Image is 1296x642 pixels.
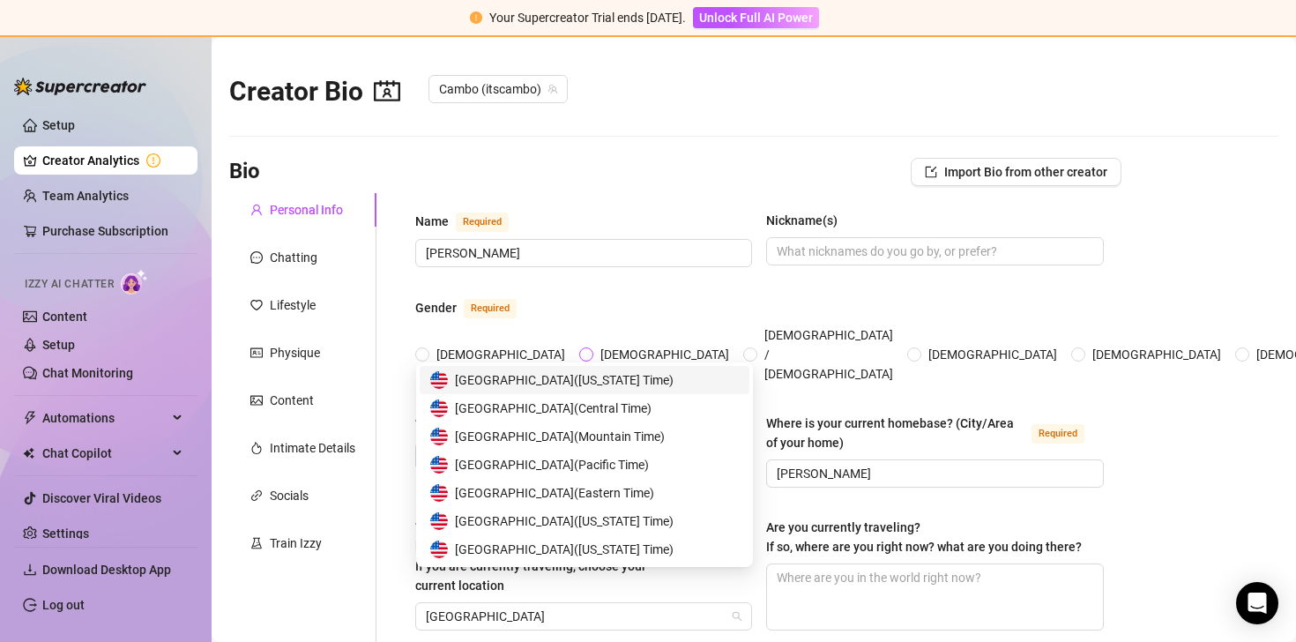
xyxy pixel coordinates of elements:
[439,76,557,102] span: Cambo (itscambo)
[1236,582,1278,624] div: Open Intercom Messenger
[14,78,146,95] img: logo-BBDzfeDw.svg
[250,347,263,359] span: idcard
[777,242,1089,261] input: Nickname(s)
[464,299,517,318] span: Required
[250,299,263,311] span: heart
[693,11,819,25] a: Unlock Full AI Power
[455,399,652,418] span: [GEOGRAPHIC_DATA] ( Central Time )
[270,438,355,458] div: Intimate Details
[757,325,900,384] span: [DEMOGRAPHIC_DATA] / [DEMOGRAPHIC_DATA]
[693,7,819,28] button: Unlock Full AI Power
[415,298,457,317] div: Gender
[229,75,400,108] h2: Creator Bio
[430,399,448,417] img: us
[42,118,75,132] a: Setup
[426,243,738,263] input: Name
[699,11,813,25] span: Unlock Full AI Power
[121,269,148,295] img: AI Chatter
[766,211,838,230] div: Nickname(s)
[455,370,674,390] span: [GEOGRAPHIC_DATA] ( [US_STATE] Time )
[42,404,168,432] span: Automations
[270,343,320,362] div: Physique
[270,295,316,315] div: Lifestyle
[766,211,850,230] label: Nickname(s)
[456,213,509,232] span: Required
[42,598,85,612] a: Log out
[270,391,314,410] div: Content
[415,414,627,435] label: Where did you grow up?
[415,297,536,318] label: Gender
[270,486,309,505] div: Socials
[455,455,649,474] span: [GEOGRAPHIC_DATA] ( Pacific Time )
[430,512,448,530] img: us
[42,366,133,380] a: Chat Monitoring
[42,526,89,541] a: Settings
[489,11,686,25] span: Your Supercreator Trial ends [DATE].
[415,520,646,593] span: What is your timezone of your current location? If you are currently traveling, choose your curre...
[921,345,1064,364] span: [DEMOGRAPHIC_DATA]
[1032,424,1084,444] span: Required
[23,447,34,459] img: Chat Copilot
[42,217,183,245] a: Purchase Subscription
[470,11,482,24] span: exclamation-circle
[250,442,263,454] span: fire
[455,427,665,446] span: [GEOGRAPHIC_DATA] ( Mountain Time )
[777,464,1089,483] input: Where is your current homebase? (City/Area of your home)
[547,84,558,94] span: team
[430,456,448,474] img: us
[593,345,736,364] span: [DEMOGRAPHIC_DATA]
[42,310,87,324] a: Content
[374,78,400,104] span: contacts
[455,483,654,503] span: [GEOGRAPHIC_DATA] ( Eastern Time )
[944,165,1107,179] span: Import Bio from other creator
[429,345,572,364] span: [DEMOGRAPHIC_DATA]
[430,428,448,445] img: us
[270,534,322,553] div: Train Izzy
[42,439,168,467] span: Chat Copilot
[23,411,37,425] span: thunderbolt
[270,200,343,220] div: Personal Info
[23,563,37,577] span: download
[250,489,263,502] span: link
[430,371,448,389] img: us
[415,414,547,434] div: Where did you grow up?
[455,540,674,559] span: [GEOGRAPHIC_DATA] ( [US_STATE] Time )
[415,211,528,232] label: Name
[250,394,263,407] span: picture
[766,520,1082,554] span: Are you currently traveling? If so, where are you right now? what are you doing there?
[766,414,1103,452] label: Where is your current homebase? (City/Area of your home)
[911,158,1121,186] button: Import Bio from other creator
[1085,345,1228,364] span: [DEMOGRAPHIC_DATA]
[25,276,114,293] span: Izzy AI Chatter
[42,189,129,203] a: Team Analytics
[430,484,448,502] img: us
[250,537,263,549] span: experiment
[229,158,260,186] h3: Bio
[925,166,937,178] span: import
[270,248,317,267] div: Chatting
[766,414,1024,452] div: Where is your current homebase? (City/Area of your home)
[415,212,449,231] div: Name
[42,338,75,352] a: Setup
[250,204,263,216] span: user
[455,511,674,531] span: [GEOGRAPHIC_DATA] ( [US_STATE] Time )
[430,541,448,558] img: us
[42,491,161,505] a: Discover Viral Videos
[42,563,171,577] span: Download Desktop App
[250,251,263,264] span: message
[42,146,183,175] a: Creator Analytics exclamation-circle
